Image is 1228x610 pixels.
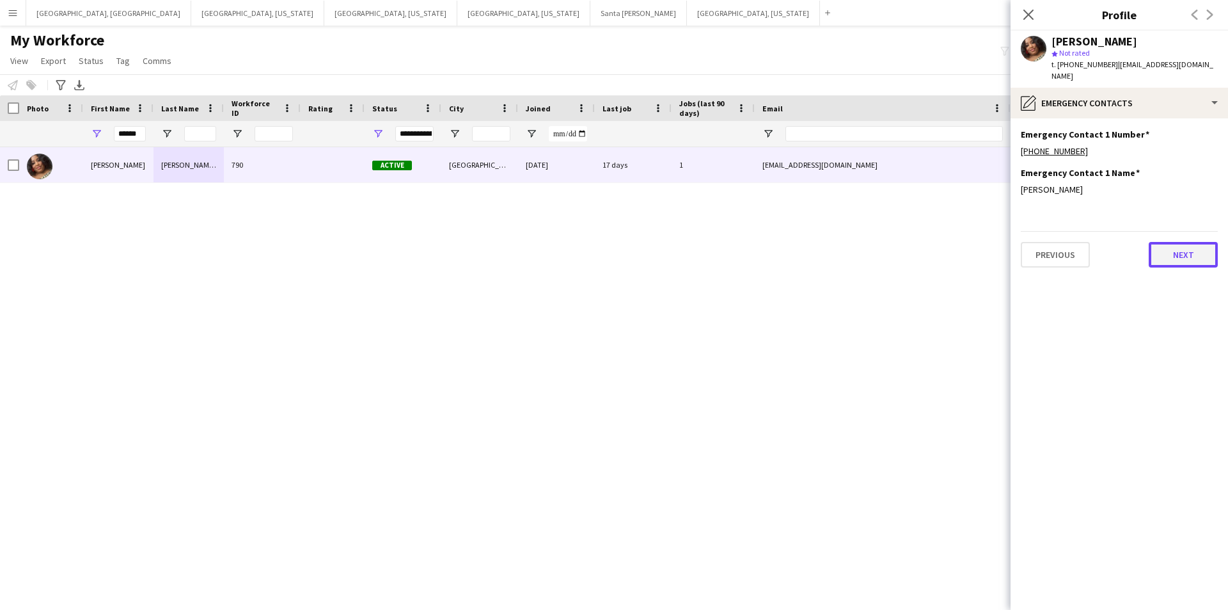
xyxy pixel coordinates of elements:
[785,126,1003,141] input: Email Filter Input
[526,104,551,113] span: Joined
[153,147,224,182] div: [PERSON_NAME] [PERSON_NAME]
[161,128,173,140] button: Open Filter Menu
[27,104,49,113] span: Photo
[224,147,301,182] div: 790
[324,1,457,26] button: [GEOGRAPHIC_DATA], [US_STATE]
[1011,88,1228,118] div: Emergency contacts
[1011,6,1228,23] h3: Profile
[518,147,595,182] div: [DATE]
[308,104,333,113] span: Rating
[441,147,518,182] div: [GEOGRAPHIC_DATA]
[1051,60,1213,81] span: | [EMAIL_ADDRESS][DOMAIN_NAME]
[595,147,672,182] div: 17 days
[372,128,384,140] button: Open Filter Menu
[72,77,87,93] app-action-btn: Export XLSX
[91,128,102,140] button: Open Filter Menu
[36,52,71,69] a: Export
[1051,60,1118,69] span: t. [PHONE_NUMBER]
[191,1,324,26] button: [GEOGRAPHIC_DATA], [US_STATE]
[526,128,537,140] button: Open Filter Menu
[449,104,464,113] span: City
[1051,36,1137,47] div: [PERSON_NAME]
[114,126,146,141] input: First Name Filter Input
[372,104,397,113] span: Status
[449,128,460,140] button: Open Filter Menu
[255,126,293,141] input: Workforce ID Filter Input
[111,52,135,69] a: Tag
[755,147,1011,182] div: [EMAIL_ADDRESS][DOMAIN_NAME]
[27,154,52,179] img: Shauna Daley powell
[184,126,216,141] input: Last Name Filter Input
[161,104,199,113] span: Last Name
[116,55,130,67] span: Tag
[5,52,33,69] a: View
[1021,242,1090,268] button: Previous
[1149,242,1218,268] button: Next
[687,1,820,26] button: [GEOGRAPHIC_DATA], [US_STATE]
[762,128,774,140] button: Open Filter Menu
[10,31,104,50] span: My Workforce
[679,99,732,118] span: Jobs (last 90 days)
[1021,167,1140,179] h3: Emergency Contact 1 Name
[10,55,28,67] span: View
[1021,145,1088,157] a: [PHONE_NUMBER]
[138,52,177,69] a: Comms
[372,161,412,170] span: Active
[472,126,510,141] input: City Filter Input
[53,77,68,93] app-action-btn: Advanced filters
[74,52,109,69] a: Status
[457,1,590,26] button: [GEOGRAPHIC_DATA], [US_STATE]
[602,104,631,113] span: Last job
[549,126,587,141] input: Joined Filter Input
[1021,184,1218,195] div: [PERSON_NAME]
[91,104,130,113] span: First Name
[26,1,191,26] button: [GEOGRAPHIC_DATA], [GEOGRAPHIC_DATA]
[143,55,171,67] span: Comms
[590,1,687,26] button: Santa [PERSON_NAME]
[41,55,66,67] span: Export
[232,99,278,118] span: Workforce ID
[83,147,153,182] div: [PERSON_NAME]
[672,147,755,182] div: 1
[762,104,783,113] span: Email
[79,55,104,67] span: Status
[232,128,243,140] button: Open Filter Menu
[1021,129,1149,140] h3: Emergency Contact 1 Number
[1059,48,1090,58] span: Not rated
